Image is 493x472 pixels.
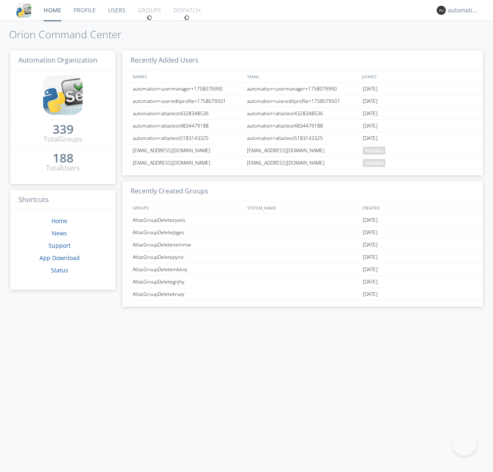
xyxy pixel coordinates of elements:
[437,6,446,15] img: 373638.png
[122,132,483,144] a: automation+atlastest5183143325automation+atlastest5183143325[DATE]
[245,157,361,169] div: [EMAIL_ADDRESS][DOMAIN_NAME]
[46,163,80,173] div: Total Users
[131,263,244,275] div: AtlasGroupDeletembtvq
[363,132,378,144] span: [DATE]
[360,202,475,214] div: CREATED
[131,144,244,156] div: [EMAIL_ADDRESS][DOMAIN_NAME]
[122,95,483,107] a: automation+usereditprofile+1758079501automation+usereditprofile+1758079501[DATE]
[122,51,483,71] h3: Recently Added Users
[363,95,378,107] span: [DATE]
[131,239,244,251] div: AtlasGroupDeletenemmw
[363,214,378,226] span: [DATE]
[122,276,483,288] a: AtlasGroupDeletegnjhy[DATE]
[363,239,378,251] span: [DATE]
[131,276,244,288] div: AtlasGroupDeletegnjhy
[363,146,385,155] span: pending
[184,15,190,21] img: spin.svg
[39,254,80,262] a: App Download
[10,190,115,210] h3: Shortcuts
[122,263,483,276] a: AtlasGroupDeletembtvq[DATE]
[360,70,475,82] div: JOINED
[363,251,378,263] span: [DATE]
[122,120,483,132] a: automation+atlastest4834479188automation+atlastest4834479188[DATE]
[131,83,244,95] div: automation+usermanager+1758079990
[131,107,244,119] div: automation+atlastest4328348536
[363,288,378,300] span: [DATE]
[122,83,483,95] a: automation+usermanager+1758079990automation+usermanager+1758079990[DATE]
[122,181,483,202] h3: Recently Created Groups
[44,135,83,144] div: Total Groups
[48,242,71,249] a: Support
[131,251,244,263] div: AtlasGroupDeletepynir
[131,70,243,82] div: NAMES
[131,214,244,226] div: AtlasGroupDeletezywio
[122,157,483,169] a: [EMAIL_ADDRESS][DOMAIN_NAME][EMAIL_ADDRESS][DOMAIN_NAME]pending
[122,226,483,239] a: AtlasGroupDeletejbges[DATE]
[131,157,244,169] div: [EMAIL_ADDRESS][DOMAIN_NAME]
[363,263,378,276] span: [DATE]
[245,202,360,214] div: SYSTEM_NAME
[122,144,483,157] a: [EMAIL_ADDRESS][DOMAIN_NAME][EMAIL_ADDRESS][DOMAIN_NAME]pending
[122,288,483,300] a: AtlasGroupDeletekruqr[DATE]
[448,6,479,14] div: automation+atlas0014
[363,159,385,167] span: pending
[53,154,74,162] div: 188
[16,3,31,18] img: cddb5a64eb264b2086981ab96f4c1ba7
[363,120,378,132] span: [DATE]
[51,217,67,225] a: Home
[245,95,361,107] div: automation+usereditprofile+1758079501
[363,276,378,288] span: [DATE]
[53,125,74,135] a: 339
[245,83,361,95] div: automation+usermanager+1758079990
[122,251,483,263] a: AtlasGroupDeletepynir[DATE]
[131,95,244,107] div: automation+usereditprofile+1758079501
[245,144,361,156] div: [EMAIL_ADDRESS][DOMAIN_NAME]
[53,125,74,133] div: 339
[52,229,67,237] a: News
[131,226,244,238] div: AtlasGroupDeletejbges
[363,83,378,95] span: [DATE]
[131,202,243,214] div: GROUPS
[122,239,483,251] a: AtlasGroupDeletenemmw[DATE]
[43,75,83,115] img: cddb5a64eb264b2086981ab96f4c1ba7
[122,214,483,226] a: AtlasGroupDeletezywio[DATE]
[147,15,152,21] img: spin.svg
[131,120,244,132] div: automation+atlastest4834479188
[122,107,483,120] a: automation+atlastest4328348536automation+atlastest4328348536[DATE]
[131,132,244,144] div: automation+atlastest5183143325
[452,431,477,456] iframe: Toggle Customer Support
[53,154,74,163] a: 188
[245,70,360,82] div: EMAIL
[245,107,361,119] div: automation+atlastest4328348536
[245,132,361,144] div: automation+atlastest5183143325
[18,56,97,65] span: Automation Organization
[245,120,361,132] div: automation+atlastest4834479188
[51,266,68,274] a: Status
[363,226,378,239] span: [DATE]
[363,107,378,120] span: [DATE]
[131,288,244,300] div: AtlasGroupDeletekruqr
